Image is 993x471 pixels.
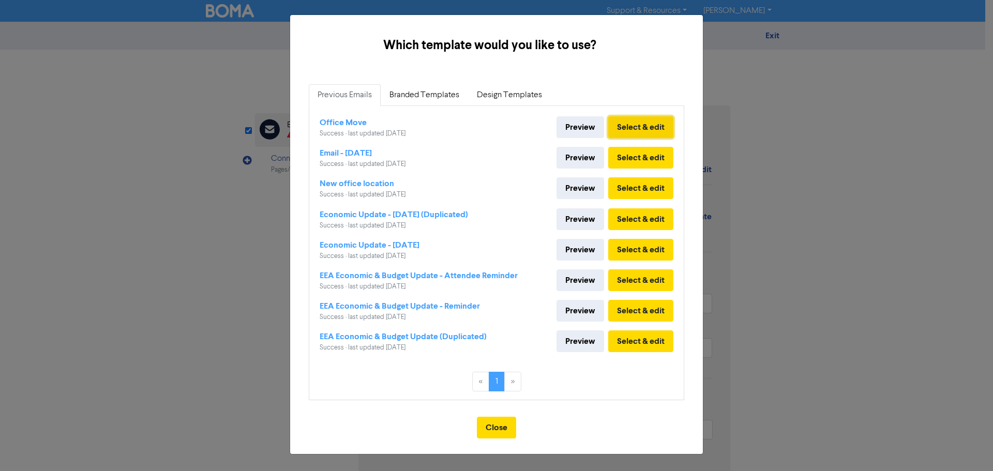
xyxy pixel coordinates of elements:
[608,239,673,261] button: Select & edit
[309,84,381,106] a: Previous Emails
[941,421,993,471] iframe: Chat Widget
[320,330,487,343] div: EEA Economic & Budget Update (Duplicated)
[320,239,419,251] div: Economic Update - [DATE]
[608,300,673,322] button: Select & edit
[477,417,516,438] button: Close
[320,300,480,312] div: EEA Economic & Budget Update - Reminder
[608,208,673,230] button: Select & edit
[608,269,673,291] button: Select & edit
[468,84,551,106] a: Design Templates
[489,372,505,391] a: Page 1 is your current page
[320,190,405,200] div: Success · last updated [DATE]
[320,208,468,221] div: Economic Update - [DATE] (Duplicated)
[608,177,673,199] button: Select & edit
[320,251,419,261] div: Success · last updated [DATE]
[556,330,604,352] a: Preview
[381,84,468,106] a: Branded Templates
[298,36,681,55] h5: Which template would you like to use?
[556,147,604,169] a: Preview
[320,221,468,231] div: Success · last updated [DATE]
[320,129,405,139] div: Success · last updated [DATE]
[320,282,518,292] div: Success · last updated [DATE]
[556,116,604,138] a: Preview
[556,208,604,230] a: Preview
[556,239,604,261] a: Preview
[608,147,673,169] button: Select & edit
[320,312,480,322] div: Success · last updated [DATE]
[320,159,405,169] div: Success · last updated [DATE]
[320,177,405,190] div: New office location
[556,177,604,199] a: Preview
[320,147,405,159] div: Email - [DATE]
[320,116,405,129] div: Office Move
[608,116,673,138] button: Select & edit
[556,269,604,291] a: Preview
[320,343,487,353] div: Success · last updated [DATE]
[320,269,518,282] div: EEA Economic & Budget Update - Attendee Reminder
[556,300,604,322] a: Preview
[608,330,673,352] button: Select & edit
